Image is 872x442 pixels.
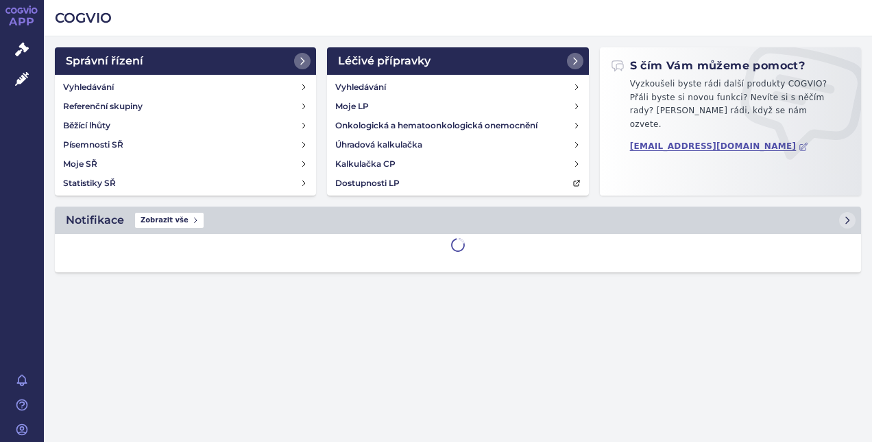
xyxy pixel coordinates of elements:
h4: Úhradová kalkulačka [335,138,422,152]
a: Dostupnosti LP [330,174,585,193]
a: Léčivé přípravky [327,47,588,75]
a: Úhradová kalkulačka [330,135,585,154]
h4: Písemnosti SŘ [63,138,123,152]
a: Správní řízení [55,47,316,75]
h2: Léčivé přípravky [338,53,431,69]
h2: Správní řízení [66,53,143,69]
a: Referenční skupiny [58,97,313,116]
a: Písemnosti SŘ [58,135,313,154]
p: Vyzkoušeli byste rádi další produkty COGVIO? Přáli byste si novou funkci? Nevíte si s něčím rady?... [611,78,850,137]
a: NotifikaceZobrazit vše [55,207,861,234]
a: Vyhledávání [330,78,585,97]
a: [EMAIL_ADDRESS][DOMAIN_NAME] [630,141,809,152]
h4: Vyhledávání [335,80,386,94]
a: Moje LP [330,97,585,116]
h4: Vyhledávání [63,80,114,94]
a: Statistiky SŘ [58,174,313,193]
h4: Kalkulačka CP [335,157,396,171]
h2: S čím Vám můžeme pomoct? [611,58,806,73]
a: Moje SŘ [58,154,313,174]
h4: Dostupnosti LP [335,176,400,190]
h4: Moje SŘ [63,157,97,171]
a: Kalkulačka CP [330,154,585,174]
a: Běžící lhůty [58,116,313,135]
h2: Notifikace [66,212,124,229]
h4: Onkologická a hematoonkologická onemocnění [335,119,537,132]
h4: Moje LP [335,100,369,113]
span: Zobrazit vše [135,213,204,228]
h4: Referenční skupiny [63,100,143,113]
h2: COGVIO [55,8,861,27]
h4: Běžící lhůty [63,119,110,132]
h4: Statistiky SŘ [63,176,116,190]
a: Vyhledávání [58,78,313,97]
a: Onkologická a hematoonkologická onemocnění [330,116,585,135]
